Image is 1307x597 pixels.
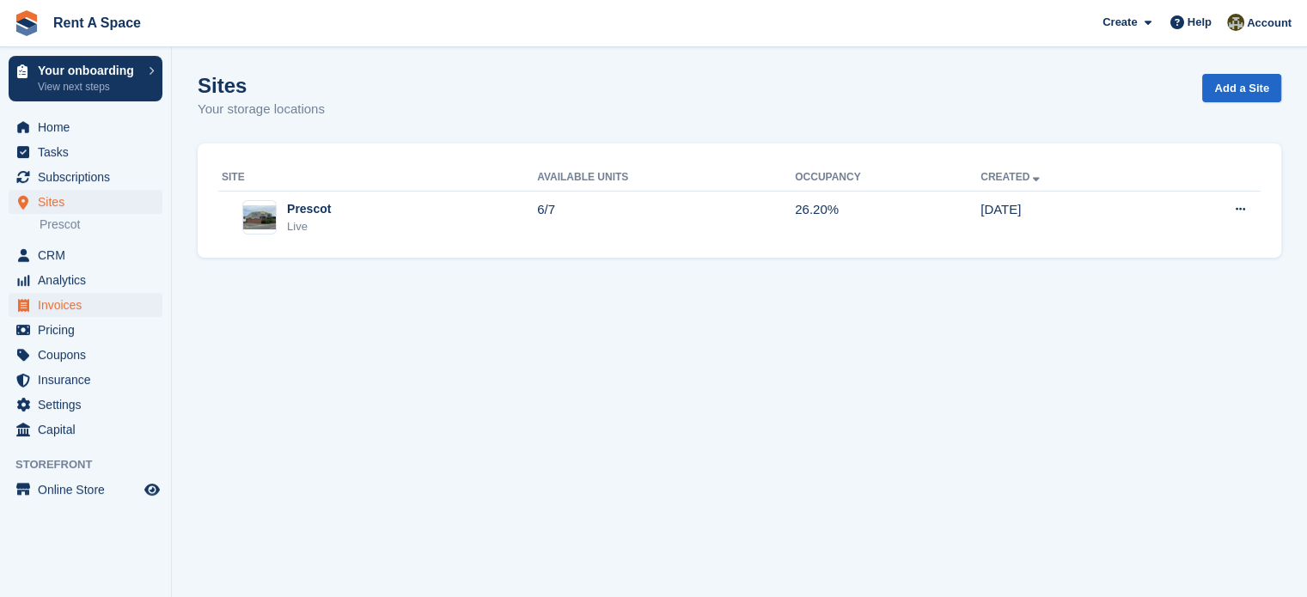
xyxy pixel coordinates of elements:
[38,140,141,164] span: Tasks
[9,56,162,101] a: Your onboarding View next steps
[980,171,1043,183] a: Created
[1188,14,1212,31] span: Help
[38,417,141,442] span: Capital
[46,9,148,37] a: Rent A Space
[9,393,162,417] a: menu
[9,140,162,164] a: menu
[15,456,171,473] span: Storefront
[38,368,141,392] span: Insurance
[9,190,162,214] a: menu
[142,479,162,500] a: Preview store
[38,343,141,367] span: Coupons
[9,368,162,392] a: menu
[38,190,141,214] span: Sites
[1102,14,1137,31] span: Create
[38,393,141,417] span: Settings
[9,293,162,317] a: menu
[38,79,140,94] p: View next steps
[40,216,162,233] a: Prescot
[795,191,980,244] td: 26.20%
[198,74,325,97] h1: Sites
[287,200,331,218] div: Prescot
[38,165,141,189] span: Subscriptions
[9,343,162,367] a: menu
[38,243,141,267] span: CRM
[795,164,980,192] th: Occupancy
[537,164,795,192] th: Available Units
[9,115,162,139] a: menu
[38,268,141,292] span: Analytics
[1247,15,1292,32] span: Account
[198,100,325,119] p: Your storage locations
[243,205,276,230] img: Image of Prescot site
[1227,14,1244,31] img: Kevin Murphy
[9,243,162,267] a: menu
[218,164,537,192] th: Site
[1202,74,1281,102] a: Add a Site
[9,165,162,189] a: menu
[38,478,141,502] span: Online Store
[14,10,40,36] img: stora-icon-8386f47178a22dfd0bd8f6a31ec36ba5ce8667c1dd55bd0f319d3a0aa187defe.svg
[287,218,331,235] div: Live
[9,478,162,502] a: menu
[537,191,795,244] td: 6/7
[38,64,140,76] p: Your onboarding
[38,318,141,342] span: Pricing
[38,115,141,139] span: Home
[9,417,162,442] a: menu
[9,318,162,342] a: menu
[9,268,162,292] a: menu
[38,293,141,317] span: Invoices
[980,191,1158,244] td: [DATE]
